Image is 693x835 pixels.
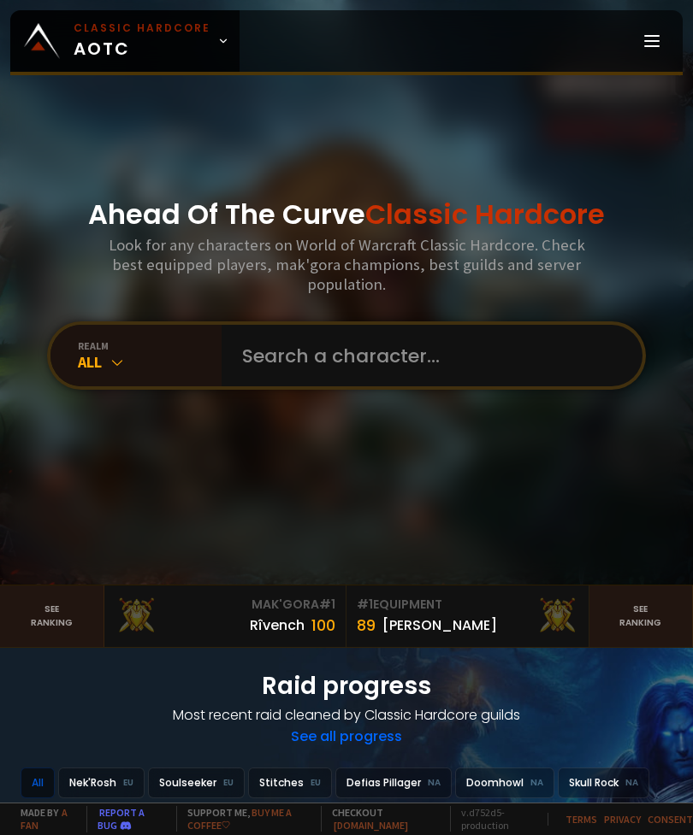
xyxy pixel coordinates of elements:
a: Report a bug [98,806,145,832]
small: NA [530,776,543,790]
a: Consent [648,813,693,826]
a: Mak'Gora#1Rîvench100 [104,585,347,647]
h1: Ahead Of The Curve [88,194,605,235]
div: 89 [357,614,376,637]
div: Nek'Rosh [58,767,145,798]
a: a fan [21,806,68,832]
div: Skull Rock [558,767,649,798]
a: Buy me a coffee [187,806,292,832]
a: Privacy [604,813,641,826]
a: Terms [566,813,597,826]
span: # 1 [357,596,373,613]
small: EU [123,776,133,790]
div: 100 [311,614,335,637]
div: [PERSON_NAME] [382,614,497,636]
div: Soulseeker [148,767,245,798]
span: Made by [10,806,76,832]
h1: Raid progress [21,668,672,704]
input: Search a character... [232,325,622,386]
span: Checkout [321,806,440,832]
span: Classic Hardcore [365,195,605,233]
div: All [78,352,222,372]
a: See all progress [291,726,402,746]
div: Defias Pillager [335,767,452,798]
small: EU [223,776,234,790]
a: Classic HardcoreAOTC [10,10,240,72]
div: realm [78,339,222,352]
div: Doomhowl [455,767,554,798]
h3: Look for any characters on World of Warcraft Classic Hardcore. Check best equipped players, mak'g... [104,235,589,294]
a: #1Equipment89[PERSON_NAME] [346,585,589,647]
small: EU [311,776,321,790]
div: Mak'Gora [115,596,336,614]
div: Rîvench [250,614,305,636]
span: AOTC [74,21,210,62]
div: Stitches [248,767,332,798]
small: NA [625,776,638,790]
small: Classic Hardcore [74,21,210,36]
h4: Most recent raid cleaned by Classic Hardcore guilds [21,704,672,726]
span: # 1 [319,596,335,613]
div: All [21,767,55,798]
div: Equipment [357,596,578,614]
span: v. d752d5 - production [450,806,537,832]
a: [DOMAIN_NAME] [334,819,408,832]
span: Support me, [176,806,311,832]
small: NA [428,776,441,790]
